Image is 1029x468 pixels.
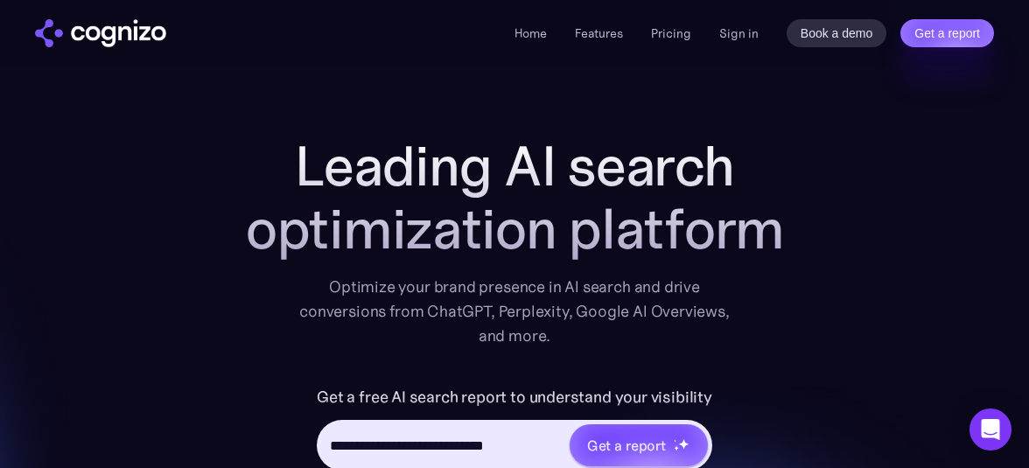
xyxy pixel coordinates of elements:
img: cognizo logo [35,19,166,47]
a: Get a reportstarstarstar [568,423,710,468]
img: star [678,438,689,450]
div: Get a report [587,435,666,456]
a: Pricing [651,25,691,41]
a: Sign in [719,23,759,44]
div: Optimize your brand presence in AI search and drive conversions from ChatGPT, Perplexity, Google ... [299,275,730,348]
div: Open Intercom Messenger [969,409,1011,451]
label: Get a free AI search report to understand your visibility [317,383,712,411]
a: Book a demo [787,19,887,47]
a: home [35,19,166,47]
img: star [674,439,676,442]
a: Features [575,25,623,41]
a: Get a report [900,19,994,47]
img: star [674,445,680,451]
a: Home [514,25,547,41]
h1: Leading AI search optimization platform [164,135,864,261]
